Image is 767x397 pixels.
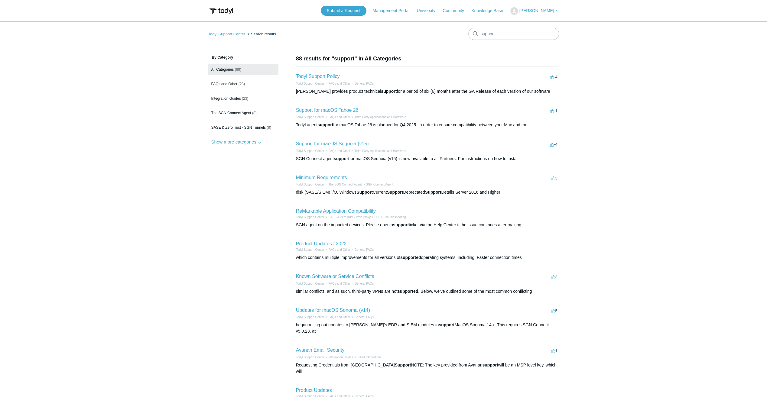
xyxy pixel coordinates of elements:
[354,248,373,251] a: General FAQs
[296,74,340,79] a: Todyl Support Policy
[321,6,366,16] a: Submit a Request
[551,308,557,313] span: 5
[328,315,350,319] a: FAQs and Other
[296,122,559,128] div: Todyl agent for macOS Tahoe 26 is planned for Q4 2025. In order to ensure compatibility between y...
[296,156,559,162] div: SGN Connect agent for macOS Sequoia (v15) is now available to all Partners. For instructions on h...
[550,75,557,79] span: -4
[357,356,381,359] a: SIEM Integrations
[395,363,411,367] em: Support
[296,183,324,186] a: Todyl Support Center
[354,315,373,319] a: General FAQs
[398,289,418,294] em: supported
[324,149,350,153] li: FAQs and Other
[350,281,374,286] li: General FAQs
[296,215,324,219] li: Todyl Support Center
[208,122,278,133] a: SASE & ZeroTrust - SGN Tunnels (8)
[208,93,278,104] a: Integration Guides (23)
[296,81,324,86] li: Todyl Support Center
[296,115,324,119] a: Todyl Support Center
[296,254,559,261] div: which contains multiple improvements for all versions of operating systems, including: Faster con...
[267,125,271,130] span: (8)
[550,108,557,113] span: -1
[296,362,559,375] div: Requesting Credentials from [GEOGRAPHIC_DATA] NOTE: The key provided from Avanan will be an MSP l...
[296,288,559,295] div: similar conflicts, and as such, third-party VPNs are not . Below, we've outlined some of the most...
[356,190,373,195] em: Support
[296,88,559,95] div: [PERSON_NAME] provides product technical for a period of six (6) months after the GA Release of e...
[471,8,509,14] a: Knowledge Base
[324,315,350,319] li: FAQs and Other
[296,182,324,187] li: Todyl Support Center
[296,356,324,359] a: Todyl Support Center
[239,82,245,86] span: (23)
[296,222,559,228] div: SGN agent on the impacted devices. Please open a ticket via the Help Center if the issue continue...
[400,255,421,260] em: supported
[296,82,324,85] a: Todyl Support Center
[208,32,246,36] li: Todyl Support Center
[296,388,332,393] a: Product Updates
[354,282,373,285] a: General FAQs
[354,149,406,153] a: Third Party Applications and Hardware
[296,282,324,285] a: Todyl Support Center
[551,275,557,279] span: 3
[381,89,397,94] em: support
[235,67,241,72] span: (88)
[296,315,324,319] li: Todyl Support Center
[296,322,559,334] div: begun rolling out updates to [PERSON_NAME]'s EDR and SIEM modules to MacOS Sonoma 14.x. This requ...
[328,282,350,285] a: FAQs and Other
[417,8,441,14] a: University
[384,215,406,219] a: Troubleshooting
[425,190,441,195] em: Support
[393,222,409,227] em: support
[439,322,454,327] em: support
[296,241,347,246] a: Product Updates | 2022
[350,247,374,252] li: General FAQs
[296,175,347,180] a: Minimum Requirements
[296,274,374,279] a: Known Software or Service Conflicts
[324,115,350,119] li: FAQs and Other
[296,208,376,214] a: ReMarkable Application Compatibility
[211,111,251,115] span: The SGN Connect Agent
[211,96,241,101] span: Integration Guides
[208,55,278,60] h3: By Category
[208,136,265,147] button: Show more categories
[296,308,370,313] a: Updates for macOS Sonoma (v14)
[551,348,557,353] span: 1
[550,142,557,147] span: -4
[350,149,406,153] li: Third Party Applications and Hardware
[296,55,559,63] h1: 88 results for "support" in All Categories
[296,189,559,195] div: disk (SASE/SIEM) I/O. Windows Current Deprecated Details Server 2016 and Higher
[324,247,350,252] li: FAQs and Other
[328,356,353,359] a: Integration Guides
[208,78,278,90] a: FAQs and Other (23)
[211,125,266,130] span: SASE & ZeroTrust - SGN Tunnels
[296,215,324,219] a: Todyl Support Center
[328,115,350,119] a: FAQs and Other
[296,281,324,286] li: Todyl Support Center
[208,107,278,119] a: The SGN Connect Agent (8)
[328,215,380,219] a: SASE & ZeroTrust - Web Proxy & SSL
[350,115,406,119] li: Third Party Applications and Hardware
[296,149,324,153] a: Todyl Support Center
[296,248,324,251] a: Todyl Support Center
[296,115,324,119] li: Todyl Support Center
[328,149,350,153] a: FAQs and Other
[324,81,350,86] li: FAQs and Other
[380,215,406,219] li: Troubleshooting
[208,32,245,36] a: Todyl Support Center
[208,5,234,17] img: Todyl Support Center Help Center home page
[211,82,238,86] span: FAQs and Other
[468,28,559,40] input: Search
[296,315,324,319] a: Todyl Support Center
[324,182,362,187] li: The SGN Connect Agent
[252,111,257,115] span: (8)
[353,355,381,360] li: SIEM Integrations
[328,183,362,186] a: The SGN Connect Agent
[296,141,369,146] a: Support for macOS Sequoia (v15)
[362,182,393,187] li: SGN Connect Agent
[366,183,393,186] a: SGN Connect Agent
[354,115,406,119] a: Third Party Applications and Hardware
[334,156,349,161] em: support
[211,67,234,72] span: All Categories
